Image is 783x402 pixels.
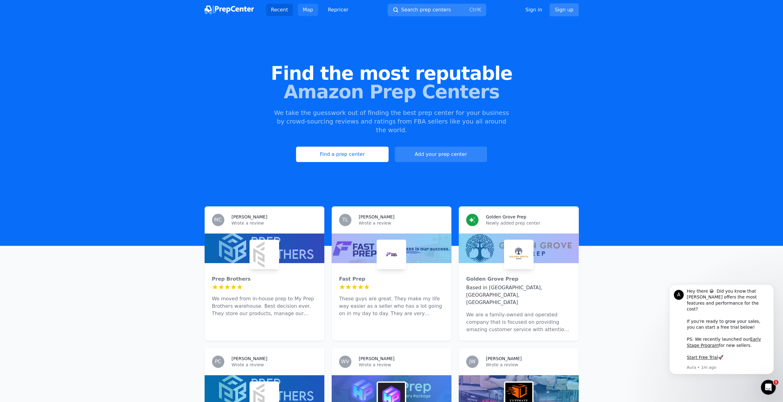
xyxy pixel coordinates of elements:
a: Add your prep center [395,147,487,162]
img: Golden Grove Prep [505,241,532,268]
p: We are a family-owned and operated company that is focused on providing amazing customer service ... [466,311,571,333]
img: PrepCenter [205,6,254,14]
h3: [PERSON_NAME] [232,355,267,362]
a: Recent [266,4,293,16]
p: We moved from in-house prep to My Prep Brothers warehouse. Best decision ever. They store our pro... [212,295,317,317]
iframe: Intercom live chat [761,380,776,395]
div: Based in [GEOGRAPHIC_DATA], [GEOGRAPHIC_DATA], [GEOGRAPHIC_DATA] [466,284,571,306]
span: 1 [773,380,778,385]
a: Golden Grove PrepNewly added prep centerGolden Grove PrepGolden Grove PrepBased in [GEOGRAPHIC_DA... [459,206,578,341]
a: Sign in [525,6,542,14]
h3: [PERSON_NAME] [359,355,394,362]
span: Find the most reputable [10,64,773,83]
p: Wrote a review [486,362,571,368]
img: Prep Brothers [251,241,278,268]
a: Map [298,4,318,16]
kbd: Ctrl [469,7,478,13]
p: These guys are great. They make my life way easier as a seller who has a lot going on in my day t... [339,295,444,317]
div: Fast Prep [339,275,444,283]
h3: [PERSON_NAME] [486,355,521,362]
h3: [PERSON_NAME] [232,214,267,220]
a: TL[PERSON_NAME]Wrote a reviewFast PrepFast PrepThese guys are great. They make my life way easier... [332,206,451,341]
p: We take the guesswork out of finding the best prep center for your business by crowd-sourcing rev... [274,108,510,134]
span: WV [341,359,349,364]
span: Amazon Prep Centers [10,83,773,101]
span: JW [469,359,476,364]
iframe: Intercom notifications message [660,281,783,385]
p: Wrote a review [232,362,317,368]
a: MC[PERSON_NAME]Wrote a reviewPrep BrothersPrep BrothersWe moved from in-house prep to My Prep Bro... [205,206,324,341]
span: MC [214,217,222,222]
a: Sign up [549,3,578,16]
p: Wrote a review [359,220,444,226]
div: Golden Grove Prep [466,275,571,283]
h3: Golden Grove Prep [486,214,526,220]
kbd: K [478,7,481,13]
p: Newly added prep center [486,220,571,226]
span: Search prep centers [401,6,451,14]
p: Wrote a review [232,220,317,226]
h3: [PERSON_NAME] [359,214,394,220]
span: PC [215,359,221,364]
a: Find a prep center [296,147,388,162]
img: Fast Prep [378,241,405,268]
span: TL [342,217,348,222]
p: Wrote a review [359,362,444,368]
a: Repricer [323,4,354,16]
div: Prep Brothers [212,275,317,283]
button: Search prep centersCtrlK [388,4,486,16]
